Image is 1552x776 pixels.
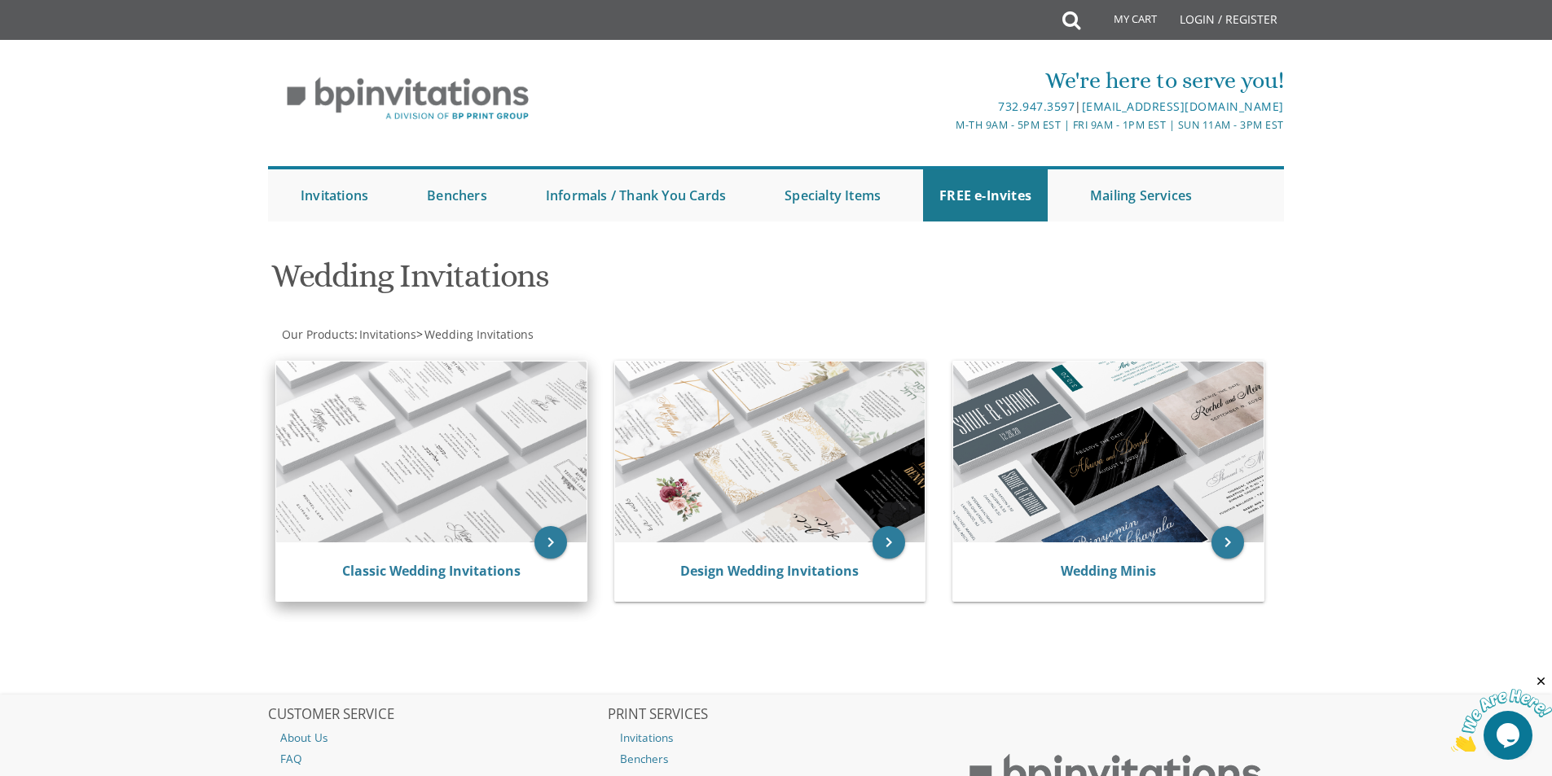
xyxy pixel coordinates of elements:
[276,362,587,542] img: Classic Wedding Invitations
[268,727,605,748] a: About Us
[1074,169,1208,221] a: Mailing Services
[423,327,534,342] a: Wedding Invitations
[768,169,897,221] a: Specialty Items
[608,116,1284,134] div: M-Th 9am - 5pm EST | Fri 9am - 1pm EST | Sun 11am - 3pm EST
[284,169,385,221] a: Invitations
[424,327,534,342] span: Wedding Invitations
[411,169,503,221] a: Benchers
[268,65,547,133] img: BP Invitation Loft
[923,169,1048,221] a: FREE e-Invites
[608,727,945,748] a: Invitations
[873,526,905,559] a: keyboard_arrow_right
[1061,562,1156,580] a: Wedding Minis
[268,748,605,769] a: FAQ
[271,258,936,306] h1: Wedding Invitations
[416,327,534,342] span: >
[1451,674,1552,752] iframe: chat widget
[1079,2,1168,42] a: My Cart
[1211,526,1244,559] a: keyboard_arrow_right
[608,707,945,723] h2: PRINT SERVICES
[268,327,776,343] div: :
[1082,99,1284,114] a: [EMAIL_ADDRESS][DOMAIN_NAME]
[608,748,945,769] a: Benchers
[280,327,354,342] a: Our Products
[680,562,859,580] a: Design Wedding Invitations
[953,362,1264,542] img: Wedding Minis
[359,327,416,342] span: Invitations
[530,169,742,221] a: Informals / Thank You Cards
[534,526,567,559] a: keyboard_arrow_right
[268,707,605,723] h2: CUSTOMER SERVICE
[608,64,1284,97] div: We're here to serve you!
[342,562,521,580] a: Classic Wedding Invitations
[608,97,1284,116] div: |
[998,99,1075,114] a: 732.947.3597
[358,327,416,342] a: Invitations
[615,362,925,542] img: Design Wedding Invitations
